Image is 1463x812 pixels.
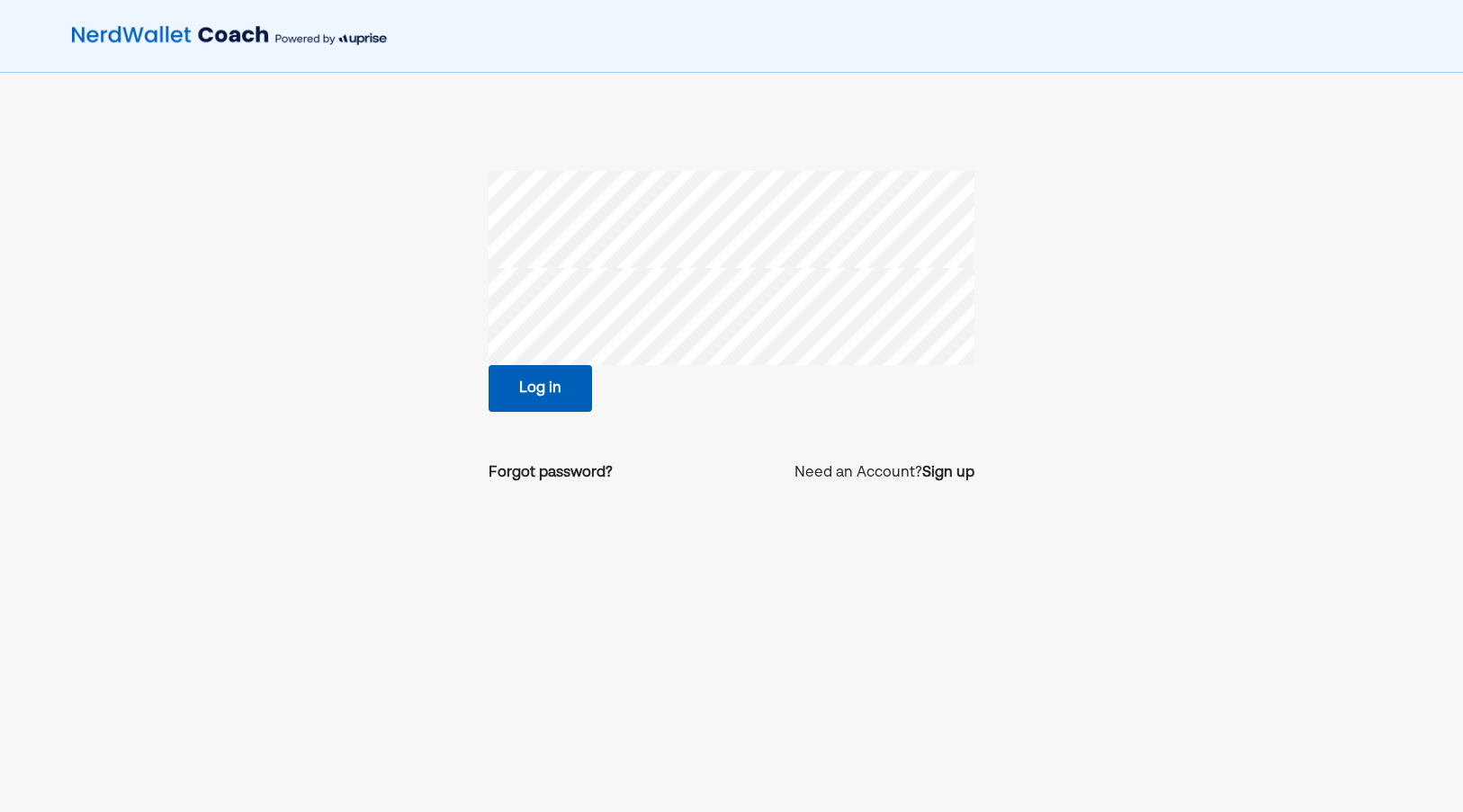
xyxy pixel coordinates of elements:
button: Log in [489,365,592,412]
p: Need an Account? [794,462,974,484]
a: Forgot password? [489,462,613,484]
a: Sign up [922,462,974,484]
